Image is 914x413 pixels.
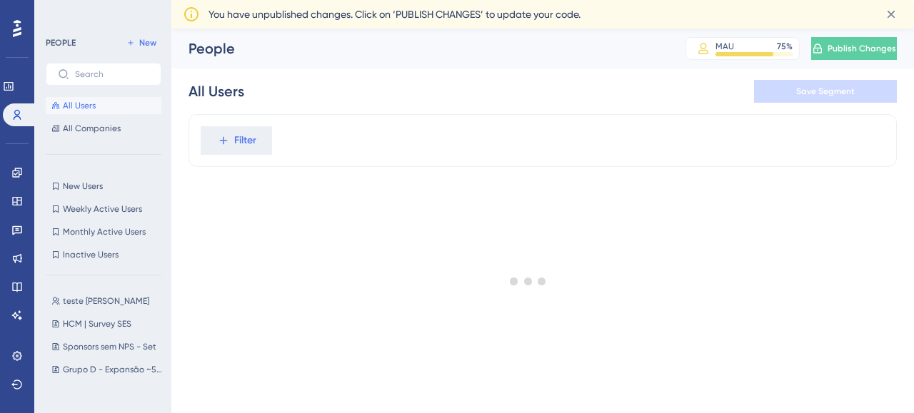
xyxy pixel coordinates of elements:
[63,100,96,111] span: All Users
[63,387,127,398] span: Fim do Free trial
[46,292,170,310] button: teste [PERSON_NAME]
[46,338,170,355] button: Sponsors sem NPS - Set
[46,361,170,378] button: Grupo D - Expansão ~50%
[209,6,581,23] span: You have unpublished changes. Click on ‘PUBLISH CHANGES’ to update your code.
[75,69,149,79] input: Search
[63,180,103,192] span: New Users
[63,364,164,375] span: Grupo D - Expansão ~50%
[63,203,142,215] span: Weekly Active Users
[189,39,650,58] div: People
[46,246,161,263] button: Inactive Users
[63,341,156,352] span: Sponsors sem NPS - Set
[46,223,161,240] button: Monthly Active Users
[754,80,897,103] button: Save Segment
[46,120,161,137] button: All Companies
[811,37,897,60] button: Publish Changes
[63,123,121,134] span: All Companies
[63,249,119,260] span: Inactive Users
[796,86,855,97] span: Save Segment
[46,315,170,332] button: HCM | Survey SES
[715,41,734,52] div: MAU
[777,41,793,52] div: 75 %
[46,384,170,401] button: Fim do Free trial
[121,34,161,51] button: New
[63,318,131,330] span: HCM | Survey SES
[46,200,161,218] button: Weekly Active Users
[63,295,149,307] span: teste [PERSON_NAME]
[46,97,161,114] button: All Users
[46,178,161,195] button: New Users
[828,43,896,54] span: Publish Changes
[63,226,146,238] span: Monthly Active Users
[46,37,76,49] div: PEOPLE
[189,81,244,101] div: All Users
[139,37,156,49] span: New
